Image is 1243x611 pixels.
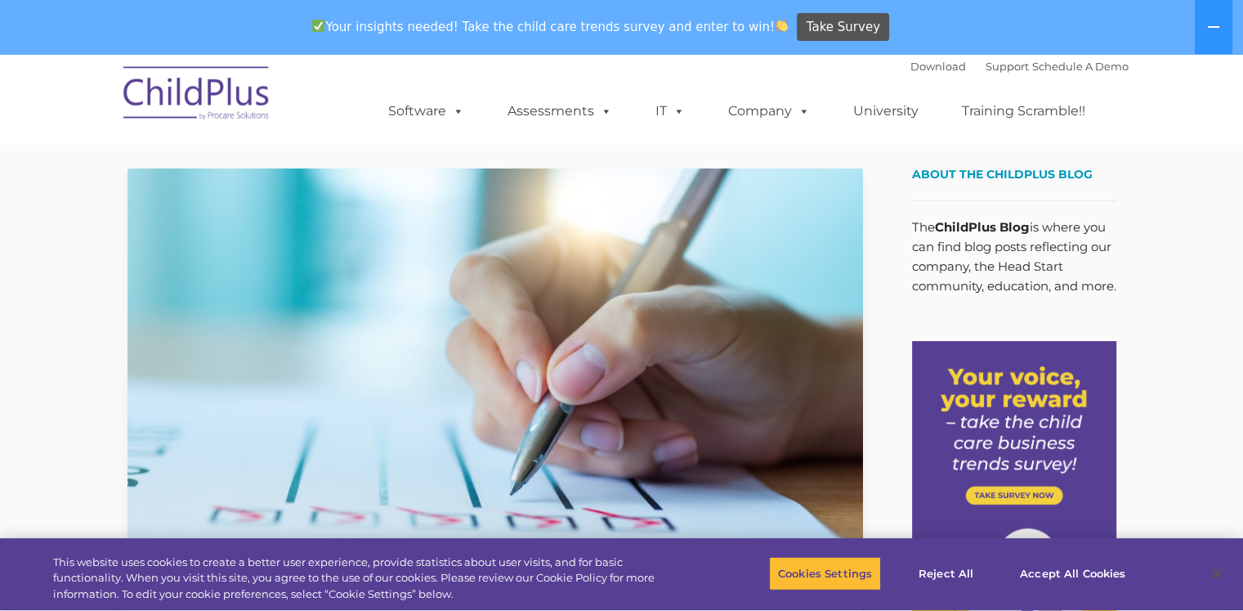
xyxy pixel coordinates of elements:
img: 👏 [776,20,788,32]
a: University [837,95,935,128]
a: Software [372,95,481,128]
button: Close [1199,555,1235,591]
p: The is where you can find blog posts reflecting our company, the Head Start community, education,... [912,218,1116,296]
img: ChildPlus by Procare Solutions [115,55,279,137]
a: Take Survey [797,13,889,42]
a: Schedule A Demo [1032,60,1129,73]
strong: ChildPlus Blog [935,219,1030,235]
img: Efficiency Boost: ChildPlus Online's Enhanced Family Pre-Application Process - Streamlining Appli... [127,168,863,582]
button: Accept All Cookies [1011,556,1134,591]
button: Reject All [895,556,997,591]
span: Your insights needed! Take the child care trends survey and enter to win! [306,11,795,43]
a: Support [986,60,1029,73]
a: Company [712,95,826,128]
div: This website uses cookies to create a better user experience, provide statistics about user visit... [53,555,684,603]
font: | [910,60,1129,73]
a: Assessments [491,95,628,128]
a: IT [639,95,701,128]
button: Cookies Settings [769,556,881,591]
a: Training Scramble!! [946,95,1102,128]
img: ✅ [312,20,324,32]
a: Download [910,60,966,73]
span: About the ChildPlus Blog [912,167,1093,182]
span: Take Survey [807,13,880,42]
